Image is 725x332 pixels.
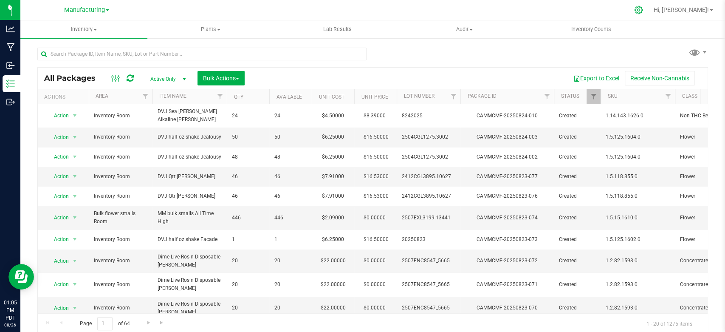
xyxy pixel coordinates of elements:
span: Dime Live Rosin Disposable [PERSON_NAME] [158,300,222,316]
p: 01:05 PM PDT [4,299,17,322]
span: 2507ENC8547_5665 [402,304,455,312]
div: CAMMCMF-20250823-074 [459,214,555,222]
span: Inventory Room [94,304,147,312]
span: 20 [274,257,307,265]
td: $4.50000 [312,104,354,128]
a: Lot Number [403,93,434,99]
span: Audit [401,26,528,33]
span: 2504CGL1275.3002 [402,133,455,141]
inline-svg: Manufacturing [6,43,15,51]
span: 1.2.82.1593.0 [606,257,670,265]
a: Lab Results [274,20,401,38]
a: Filter [446,89,460,104]
td: $7.91000 [312,187,354,206]
td: $22.00000 [312,297,354,320]
span: $16.50000 [359,131,393,143]
span: Manufacturing [64,6,105,14]
span: 8242025 [402,112,455,120]
p: 08/26 [4,322,17,328]
span: Created [559,173,595,181]
span: select [70,110,80,122]
div: CAMMCMF-20250823-072 [459,257,555,265]
span: Action [46,278,69,290]
a: Go to the next page [142,317,155,329]
span: 46 [274,173,307,181]
span: $16.50000 [359,233,393,246]
span: Inventory Room [94,153,147,161]
span: Hi, [PERSON_NAME]! [654,6,709,13]
a: Package ID [467,93,496,99]
span: Created [559,153,595,161]
td: $6.25000 [312,148,354,167]
span: select [70,255,80,267]
span: 1.5.125.1604.0 [606,133,670,141]
span: select [70,170,80,182]
span: 50 [274,133,307,141]
a: Audit [401,20,528,38]
span: $16.50000 [359,151,393,163]
span: DVJ half oz shake Facade [158,236,222,244]
span: Page of 64 [73,317,137,330]
span: 2412CGL3895.10627 [402,173,455,181]
span: 2507EXL3199.13441 [402,214,455,222]
span: Inventory Room [94,281,147,289]
span: MM bulk smalls All Time High [158,210,222,226]
inline-svg: Inventory [6,79,15,88]
span: Created [559,112,595,120]
div: CAMMCMF-20250824-003 [459,133,555,141]
span: Action [46,233,69,245]
span: Inventory [20,26,147,33]
span: select [70,190,80,202]
span: 446 [232,214,264,222]
a: Item Name [159,93,186,99]
div: CAMMCMF-20250823-073 [459,236,555,244]
span: 46 [274,192,307,200]
inline-svg: Analytics [6,25,15,33]
span: select [70,151,80,163]
a: Unit Cost [319,94,344,100]
a: Area [96,93,108,99]
span: DVJ Qtr [PERSON_NAME] [158,173,222,181]
a: Class [682,93,697,99]
span: Inventory Counts [560,26,623,33]
span: All Packages [44,74,104,83]
span: select [70,131,80,143]
span: Created [559,304,595,312]
span: select [70,212,80,224]
span: Inventory Room [94,236,147,244]
div: CAMMCMF-20250824-010 [459,112,555,120]
span: 2412CGL3895.10627 [402,192,455,200]
span: Action [46,110,69,122]
span: Plants [148,26,274,33]
a: Inventory [20,20,147,38]
a: Filter [138,89,152,104]
iframe: Resource center [8,264,34,289]
span: DVJ half oz shake Jealousy [158,133,222,141]
a: Status [561,93,579,99]
span: 46 [232,173,264,181]
inline-svg: Inbound [6,61,15,70]
span: DVJ half oz shake Jealousy [158,153,222,161]
span: 20 [232,257,264,265]
span: 1.14.143.1626.0 [606,112,670,120]
td: $6.25000 [312,128,354,147]
a: Qty [234,94,243,100]
span: Bulk flower smalls Room [94,210,147,226]
input: Search Package ID, Item Name, SKU, Lot or Part Number... [37,48,367,60]
span: Action [46,212,69,224]
span: Action [46,170,69,182]
span: 24 [274,112,307,120]
span: 20 [232,304,264,312]
span: $0.00000 [359,278,390,291]
a: Unit Price [361,94,388,100]
span: select [70,302,80,314]
span: 1.5.118.855.0 [606,173,670,181]
span: $0.00000 [359,302,390,314]
a: Filter [661,89,675,104]
span: Inventory Room [94,192,147,200]
span: Action [46,190,69,202]
span: 446 [274,214,307,222]
span: 20 [274,304,307,312]
span: 46 [232,192,264,200]
span: 24 [232,112,264,120]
